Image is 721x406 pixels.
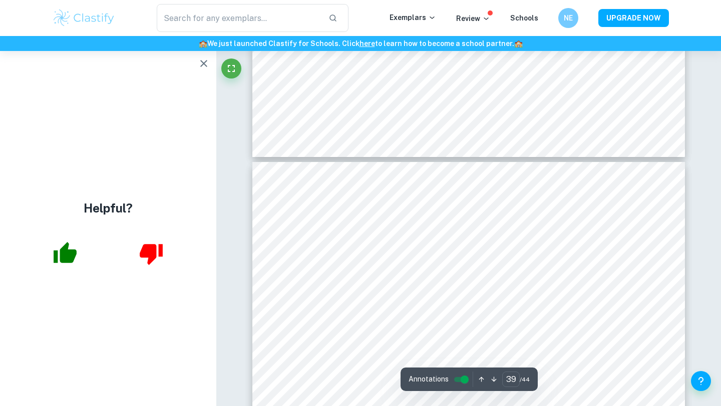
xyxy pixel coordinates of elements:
input: Search for any exemplars... [157,4,320,32]
button: Help and Feedback [691,371,711,391]
img: Clastify logo [52,8,116,28]
p: Exemplars [390,12,436,23]
span: 🏫 [514,39,523,47]
button: Fullscreen [221,58,241,78]
button: UPGRADE NOW [598,9,669,27]
span: 🏫 [199,39,207,47]
h6: NE [563,12,574,23]
a: here [359,39,375,47]
h6: We just launched Clastify for Schools. Click to learn how to become a school partner. [2,38,719,49]
span: Annotations [409,374,449,384]
a: Schools [510,14,538,22]
p: Review [456,13,490,24]
h4: Helpful? [84,199,133,217]
button: NE [558,8,578,28]
span: / 44 [520,375,530,384]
